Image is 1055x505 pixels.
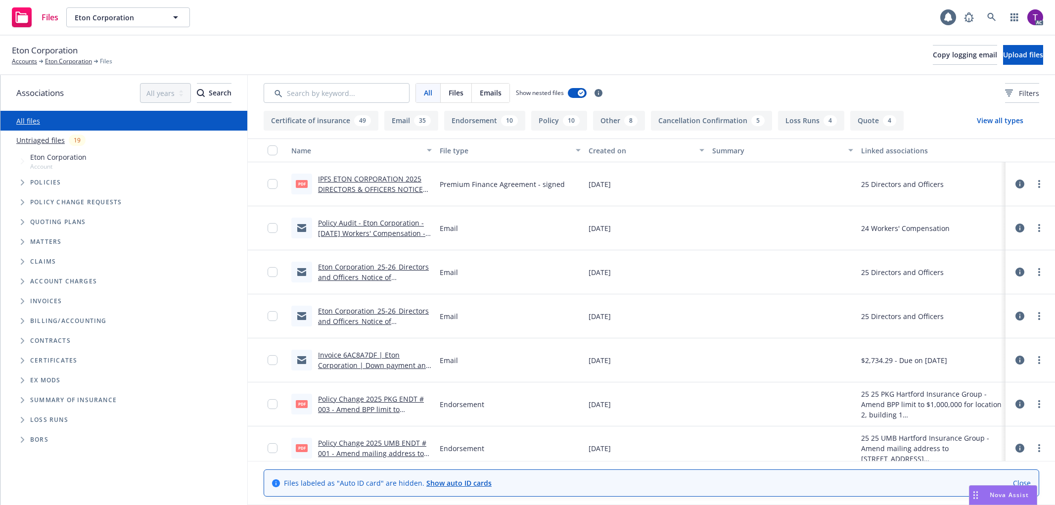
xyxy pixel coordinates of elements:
span: Premium Finance Agreement - signed [440,179,565,189]
a: IPFS ETON CORPORATION 2025 DIRECTORS & OFFICERS NOTICE OF ACCEPTANCE AND ASSIGNMENT.pdf [318,174,423,215]
input: Toggle Row Selected [268,355,277,365]
a: more [1033,398,1045,410]
button: Quote [850,111,904,131]
button: Loss Runs [778,111,844,131]
span: Copy logging email [933,50,997,59]
div: 24 Workers' Compensation [861,223,950,233]
span: All [424,88,432,98]
span: [DATE] [589,443,611,454]
a: more [1033,442,1045,454]
input: Toggle Row Selected [268,179,277,189]
div: 5 [751,115,765,126]
button: File type [436,138,584,162]
span: BORs [30,437,48,443]
a: All files [16,116,40,126]
div: Linked associations [861,145,1002,156]
a: Policy Change 2025 UMB ENDT # 001 - Amend mailing address to [STREET_ADDRESS]pdf [318,438,426,468]
div: 25 Directors and Officers [861,179,944,189]
a: Search [982,7,1002,27]
span: Summary of insurance [30,397,117,403]
a: Invoice 6AC8A7DF | Eton Corporation | Down payment and 1st installment for Directors & Officers I... [318,350,430,391]
a: Eton Corporation_25-26_Directors and Officers_Notice of Cancellation eff [DATE] [318,306,429,336]
input: Toggle Row Selected [268,399,277,409]
span: Files [100,57,112,66]
a: Policy Audit - Eton Corporation - [DATE] Workers' Compensation - Newfront Insurance [318,218,425,248]
a: Accounts [12,57,37,66]
span: [DATE] [589,399,611,410]
button: Cancellation Confirmation [651,111,772,131]
span: pdf [296,444,308,452]
span: Quoting plans [30,219,86,225]
button: Name [287,138,436,162]
div: 25 25 PKG Hartford Insurance Group - Amend BPP limit to $1,000,000 for location 2, building 1 [861,389,1002,420]
button: Nova Assist [969,485,1037,505]
a: Eton Corporation_25-26_Directors and Officers_Notice of Cancellation eff [DATE] [318,262,429,292]
a: more [1033,354,1045,366]
div: Summary [712,145,842,156]
input: Toggle Row Selected [268,223,277,233]
button: Endorsement [444,111,525,131]
svg: Search [197,89,205,97]
div: 8 [624,115,638,126]
a: Report a Bug [959,7,979,27]
button: Copy logging email [933,45,997,65]
div: Name [291,145,421,156]
div: $2,734.29 - Due on [DATE] [861,355,947,366]
a: Eton Corporation [45,57,92,66]
a: more [1033,310,1045,322]
div: 4 [824,115,837,126]
span: Ex Mods [30,377,60,383]
span: Matters [30,239,61,245]
span: Upload files [1003,50,1043,59]
a: more [1033,178,1045,190]
span: Eton Corporation [12,44,78,57]
div: 19 [69,135,86,146]
span: Billing/Accounting [30,318,107,324]
span: Filters [1019,88,1039,98]
button: View all types [961,111,1039,131]
a: Close [1013,478,1031,488]
div: Search [197,84,231,102]
input: Search by keyword... [264,83,410,103]
span: [DATE] [589,267,611,277]
span: Policy change requests [30,199,122,205]
div: 35 [414,115,431,126]
a: Files [8,3,62,31]
span: Certificates [30,358,77,364]
div: Folder Tree Example [0,311,247,450]
span: [DATE] [589,311,611,321]
span: Claims [30,259,56,265]
span: Account [30,162,87,171]
span: Files [42,13,58,21]
img: photo [1027,9,1043,25]
button: Upload files [1003,45,1043,65]
div: 25 Directors and Officers [861,311,944,321]
div: 25 25 UMB Hartford Insurance Group - Amend mailing address to [STREET_ADDRESS] [861,433,1002,464]
span: Files [449,88,463,98]
span: Account charges [30,278,97,284]
a: more [1033,222,1045,234]
button: Filters [1005,83,1039,103]
div: Drag to move [969,486,982,505]
input: Toggle Row Selected [268,267,277,277]
span: Endorsement [440,399,484,410]
span: Email [440,355,458,366]
button: Other [593,111,645,131]
span: pdf [296,400,308,408]
span: [DATE] [589,223,611,233]
span: pdf [296,180,308,187]
span: Invoices [30,298,62,304]
span: Nova Assist [990,491,1029,499]
div: File type [440,145,569,156]
span: Policies [30,180,61,185]
a: more [1033,266,1045,278]
span: Files labeled as "Auto ID card" are hidden. [284,478,492,488]
input: Toggle Row Selected [268,311,277,321]
span: Endorsement [440,443,484,454]
span: Email [440,267,458,277]
span: Loss Runs [30,417,68,423]
a: Switch app [1005,7,1024,27]
button: Linked associations [857,138,1006,162]
span: Email [440,223,458,233]
div: 49 [354,115,371,126]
